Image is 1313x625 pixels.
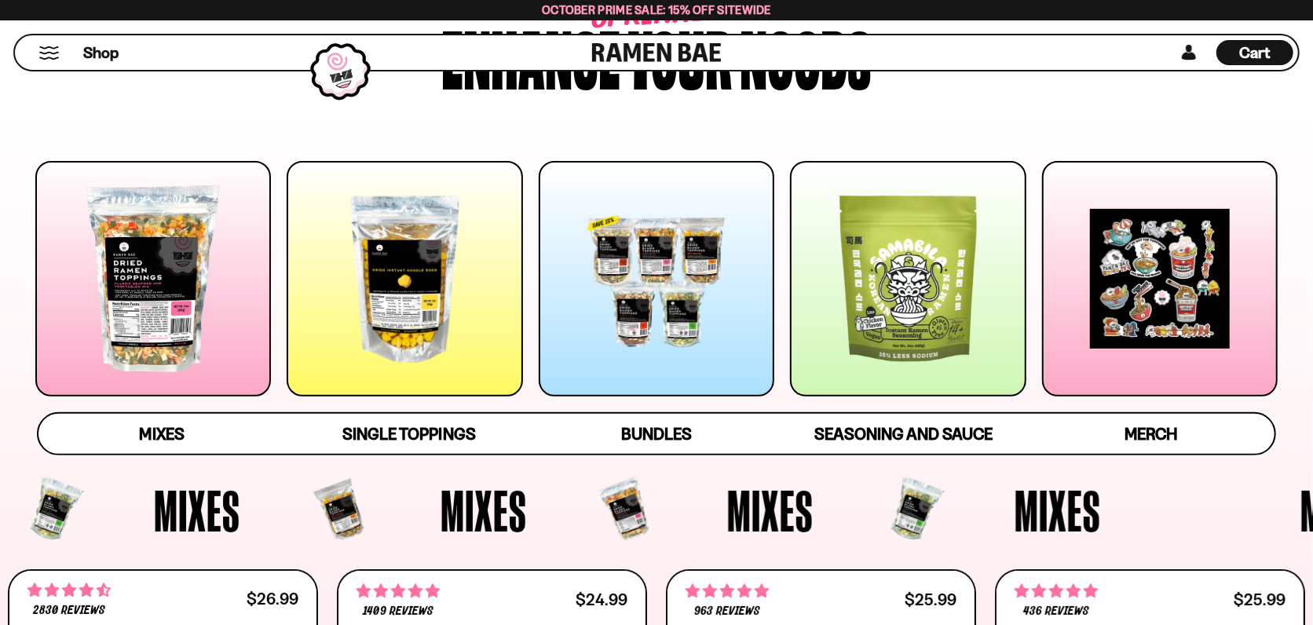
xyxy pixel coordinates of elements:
span: 436 reviews [1023,605,1089,618]
span: Single Toppings [342,424,475,444]
span: 2830 reviews [33,605,105,617]
span: 4.68 stars [27,580,111,601]
span: Bundles [621,424,692,444]
span: 4.76 stars [357,581,440,601]
a: Bundles [533,414,781,454]
div: $25.99 [1234,592,1286,607]
div: $25.99 [905,592,956,607]
span: Cart [1240,43,1271,62]
span: Mixes [1015,481,1101,539]
div: Cart [1216,35,1293,70]
span: Mixes [155,481,241,539]
span: 4.76 stars [1015,581,1098,601]
span: Mixes [140,424,185,444]
a: Single Toppings [286,414,533,454]
div: noods [741,18,872,93]
span: Shop [83,42,119,64]
a: Merch [1027,414,1275,454]
div: Enhance [442,18,621,93]
div: your [629,18,733,93]
span: 1409 reviews [363,605,433,618]
span: Mixes [441,481,527,539]
span: Seasoning and Sauce [814,424,993,444]
span: Merch [1125,424,1177,444]
a: Mixes [38,414,286,454]
a: Seasoning and Sauce [780,414,1027,454]
a: Shop [83,40,119,65]
button: Mobile Menu Trigger [38,46,60,60]
div: $26.99 [247,591,298,606]
div: $24.99 [576,592,627,607]
span: Mixes [727,481,814,539]
span: 963 reviews [694,605,760,618]
span: October Prime Sale: 15% off Sitewide [542,2,771,17]
span: 4.75 stars [686,581,769,601]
